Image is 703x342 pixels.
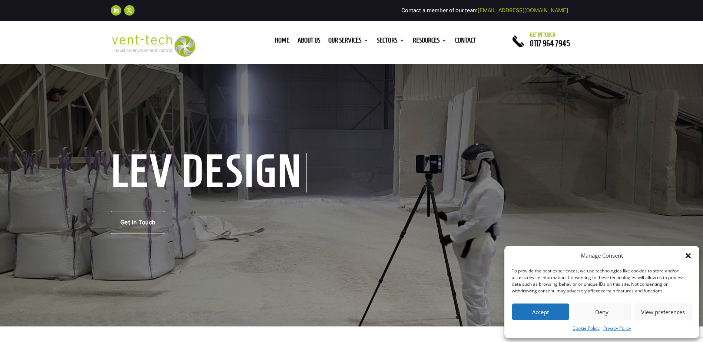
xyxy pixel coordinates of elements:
div: Manage Consent [581,251,623,260]
div: Close dialog [684,252,692,259]
a: Contact [455,38,476,46]
a: 0117 964 7945 [530,39,570,48]
button: Accept [512,304,569,320]
button: Deny [573,304,630,320]
a: Get in Touch [111,211,165,234]
a: Privacy Policy [603,324,631,333]
button: View preferences [634,304,692,320]
img: 2023-09-27T08_35_16.549ZVENT-TECH---Clear-background [111,35,196,57]
a: Sectors [377,38,405,46]
a: Cookie Policy [573,324,600,333]
a: Our Services [328,38,369,46]
span: Get in touch [530,32,556,38]
h1: LEV Design [111,153,307,192]
a: Home [275,38,289,46]
a: Follow on X [124,5,135,16]
a: [EMAIL_ADDRESS][DOMAIN_NAME] [478,7,568,14]
a: Follow on LinkedIn [111,5,121,16]
span: Contact a member of our team [401,7,568,14]
a: About us [298,38,320,46]
a: Resources [413,38,447,46]
div: To provide the best experiences, we use technologies like cookies to store and/or access device i... [512,268,691,294]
